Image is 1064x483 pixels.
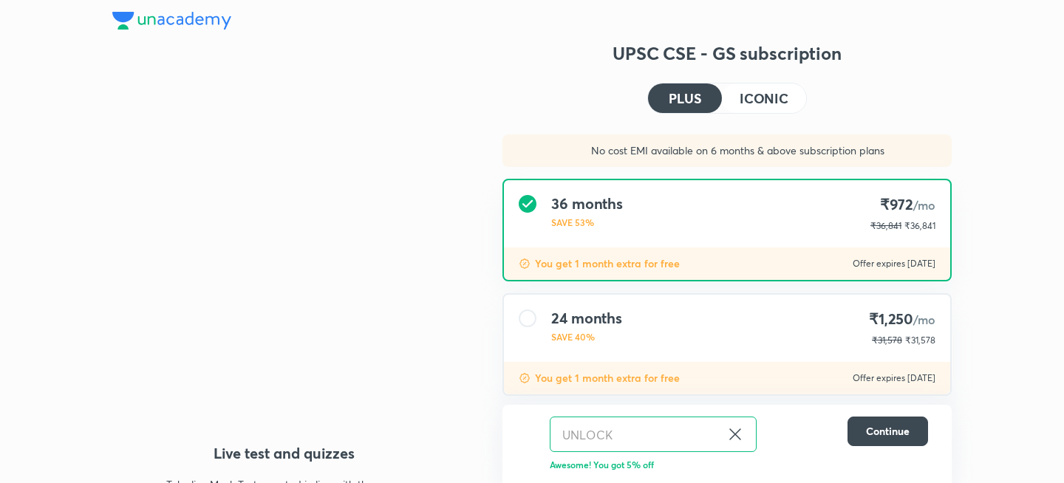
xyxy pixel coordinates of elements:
h4: Live test and quizzes [112,442,455,465]
p: ₹31,578 [872,334,902,347]
img: sales discount [570,143,585,158]
p: ₹36,841 [870,219,901,233]
span: ₹31,578 [905,335,935,346]
h3: UPSC CSE - GS subscription [502,41,952,65]
p: SAVE 53% [551,216,623,229]
img: Company Logo [112,12,231,30]
button: ICONIC [722,83,806,113]
span: /mo [913,197,935,213]
img: discount [519,258,531,270]
img: yH5BAEAAAAALAAAAAABAAEAAAIBRAA7 [112,148,455,405]
p: You get 1 month extra for free [535,256,680,271]
h4: 24 months [551,309,622,327]
h4: ICONIC [740,92,788,105]
button: Continue [848,417,928,446]
img: discount [519,372,531,384]
input: Have a referral code? [550,417,720,452]
h4: ₹972 [870,195,935,215]
img: discount [520,417,538,452]
button: PLUS [648,83,722,113]
p: No cost EMI available on 6 months & above subscription plans [585,143,884,158]
p: Offer expires [DATE] [853,258,935,270]
p: Offer expires [DATE] [853,372,935,384]
span: /mo [913,312,935,327]
p: SAVE 40% [551,330,622,343]
h4: ₹1,250 [869,309,935,329]
h4: PLUS [669,92,701,105]
p: You get 1 month extra for free [535,371,680,386]
span: ₹36,841 [904,220,935,231]
p: Awesome! You got 5% off [550,458,928,471]
span: Continue [866,424,910,439]
h4: 36 months [551,195,623,213]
